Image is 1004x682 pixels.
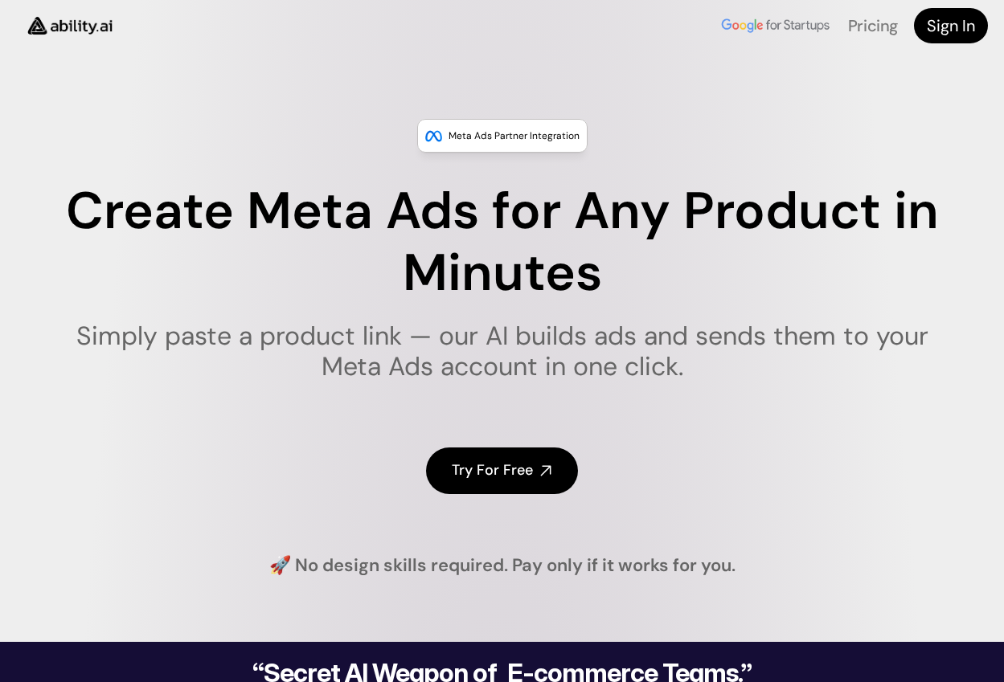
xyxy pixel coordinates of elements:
h1: Simply paste a product link — our AI builds ads and sends them to your Meta Ads account in one cl... [51,321,953,382]
p: Meta Ads Partner Integration [449,128,580,144]
h4: Try For Free [452,460,533,480]
a: Sign In [914,8,988,43]
a: Pricing [848,15,898,36]
h1: Create Meta Ads for Any Product in Minutes [51,181,953,304]
a: Try For Free [426,447,578,493]
h4: Sign In [927,14,975,37]
h4: 🚀 No design skills required. Pay only if it works for you. [269,553,736,578]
